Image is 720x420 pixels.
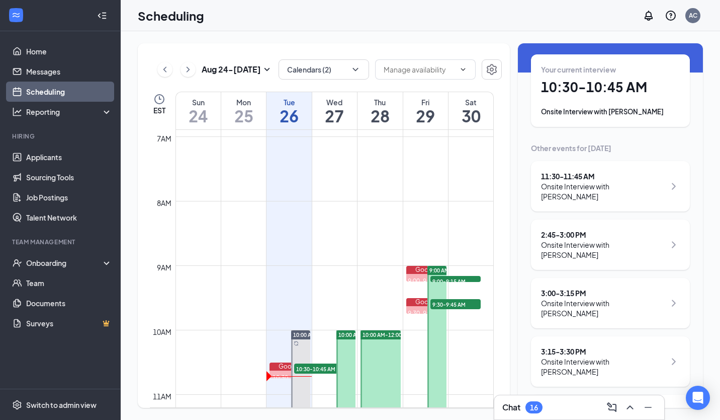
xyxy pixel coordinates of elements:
[350,64,361,75] svg: ChevronDown
[643,10,655,22] svg: Notifications
[294,341,299,346] svg: Sync
[531,143,690,153] div: Other events for [DATE]
[261,63,273,76] svg: SmallChevronDown
[403,97,448,107] div: Fri
[541,107,680,117] div: Onsite Interview with [PERSON_NAME]
[430,276,481,286] span: 9:00-9:15 AM
[530,403,538,412] div: 16
[541,357,665,377] div: Onsite Interview with [PERSON_NAME]
[26,167,112,187] a: Sourcing Tools
[406,298,446,306] div: Google
[26,273,112,293] a: Team
[221,92,266,129] a: August 25, 2025
[541,288,665,298] div: 3:00 - 3:15 PM
[183,63,193,76] svg: ChevronRight
[403,92,448,129] a: August 29, 2025
[294,364,344,374] span: 10:30-10:45 AM
[429,267,474,274] span: 9:00 AM-12:00 PM
[541,346,665,357] div: 3:15 - 3:30 PM
[668,180,680,192] svg: ChevronRight
[26,61,112,82] a: Messages
[176,97,221,107] div: Sun
[541,240,665,260] div: Onsite Interview with [PERSON_NAME]
[26,147,112,167] a: Applicants
[459,65,467,74] svg: ChevronDown
[26,187,112,207] a: Job Postings
[176,92,221,129] a: August 24, 2025
[430,299,481,309] span: 9:30-9:45 AM
[448,107,493,124] h1: 30
[502,402,520,413] h3: Chat
[12,132,110,141] div: Hiring
[97,11,107,21] svg: Collapse
[622,399,638,415] button: ChevronUp
[665,10,677,22] svg: QuestionInfo
[153,105,165,115] span: EST
[155,133,173,144] div: 7am
[266,97,311,107] div: Tue
[357,97,402,107] div: Thu
[642,401,654,413] svg: Minimize
[338,331,386,338] span: 10:00 AM-12:00 PM
[155,197,173,208] div: 8am
[151,391,173,402] div: 11am
[406,277,446,286] div: 9:00-9:15 AM
[26,107,113,117] div: Reporting
[406,266,446,274] div: Google
[176,107,221,124] h1: 24
[266,92,311,129] a: August 26, 2025
[26,207,112,228] a: Talent Network
[12,258,22,268] svg: UserCheck
[668,297,680,309] svg: ChevronRight
[26,313,112,333] a: SurveysCrown
[448,92,493,129] a: August 30, 2025
[357,107,402,124] h1: 28
[26,293,112,313] a: Documents
[12,107,22,117] svg: Analysis
[606,401,618,413] svg: ComposeMessage
[279,59,369,80] button: Calendars (2)ChevronDown
[269,363,310,371] div: Google
[624,401,636,413] svg: ChevronUp
[266,107,311,124] h1: 26
[406,309,446,318] div: 9:30-9:45 AM
[668,356,680,368] svg: ChevronRight
[153,93,165,105] svg: Clock
[157,62,172,77] button: ChevronLeft
[448,97,493,107] div: Sat
[541,230,665,240] div: 2:45 - 3:00 PM
[686,386,710,410] div: Open Intercom Messenger
[640,399,656,415] button: Minimize
[312,107,357,124] h1: 27
[384,64,455,75] input: Manage availability
[26,41,112,61] a: Home
[12,238,110,246] div: Team Management
[155,262,173,273] div: 9am
[202,64,261,75] h3: Aug 24 - [DATE]
[541,181,665,201] div: Onsite Interview with [PERSON_NAME]
[541,79,680,96] h1: 10:30 - 10:45 AM
[160,63,170,76] svg: ChevronLeft
[151,326,173,337] div: 10am
[11,10,21,20] svg: WorkstreamLogo
[363,331,410,338] span: 10:00 AM-12:00 PM
[541,171,665,181] div: 11:30 - 11:45 AM
[26,82,112,102] a: Scheduling
[486,63,498,76] svg: Settings
[312,97,357,107] div: Wed
[221,107,266,124] h1: 25
[312,92,357,129] a: August 27, 2025
[403,107,448,124] h1: 29
[541,64,680,75] div: Your current interview
[604,399,620,415] button: ComposeMessage
[181,62,196,77] button: ChevronRight
[689,11,697,20] div: AC
[138,7,204,24] h1: Scheduling
[668,239,680,251] svg: ChevronRight
[26,400,97,410] div: Switch to admin view
[482,59,502,80] button: Settings
[221,97,266,107] div: Mon
[12,400,22,410] svg: Settings
[26,258,104,268] div: Onboarding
